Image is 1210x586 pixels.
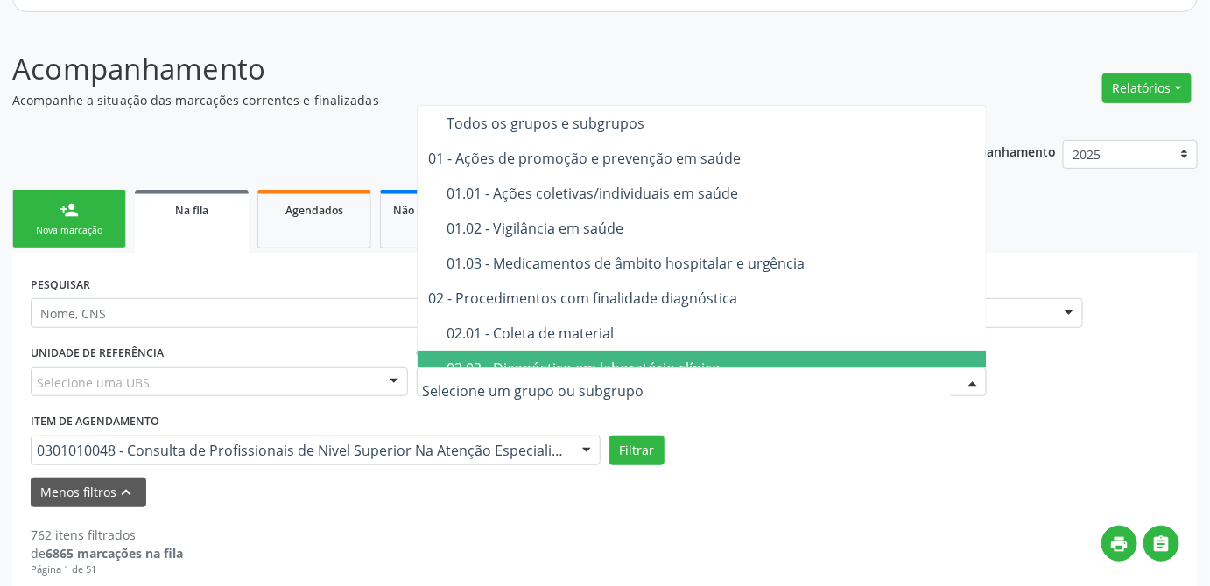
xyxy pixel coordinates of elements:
div: 01.03 - Medicamentos de âmbito hospitalar e urgência [447,256,1038,270]
strong: 6865 marcações na fila [46,545,183,562]
input: Nome, CNS [31,298,601,328]
label: PESQUISAR [31,271,90,298]
div: 762 itens filtrados [31,526,183,544]
div: Nova marcação [25,224,113,237]
div: 02 - Procedimentos com finalidade diagnóstica [428,291,1038,305]
button: Relatórios [1102,73,1192,103]
span: Agendados [285,203,343,218]
div: person_add [60,200,79,220]
div: 02.02 - Diagnóstico em laboratório clínico [447,361,1038,375]
i: keyboard_arrow_up [117,483,137,502]
button: print [1101,526,1137,562]
button:  [1143,526,1179,562]
div: Todos os grupos e subgrupos [447,116,1038,130]
label: UNIDADE DE REFERÊNCIA [31,340,164,367]
div: 02.01 - Coleta de material [447,326,1038,340]
div: 01.01 - Ações coletivas/individuais em saúde [447,186,1038,200]
button: Menos filtroskeyboard_arrow_up [31,478,146,508]
label: Item de agendamento [31,408,159,436]
div: 01 - Ações de promoção e prevenção em saúde [428,151,1038,165]
span: Selecione uma UBS [37,373,150,392]
div: de [31,544,183,562]
button: Filtrar [609,436,665,465]
div: Página 1 de 51 [31,562,183,577]
i: print [1110,534,1129,554]
input: Selecione um grupo ou subgrupo [423,373,951,408]
span: Não compareceram [393,203,495,218]
div: 2025 [393,219,495,232]
i:  [1152,534,1171,554]
p: Acompanhe a situação das marcações correntes e finalizadas [12,91,842,109]
p: Acompanhamento [12,47,842,91]
span: 0301010048 - Consulta de Profissionais de Nivel Superior Na Atenção Especializada (Exceto Médico) [37,442,565,459]
span: Na fila [175,203,208,218]
div: 01.02 - Vigilância em saúde [447,221,1038,235]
